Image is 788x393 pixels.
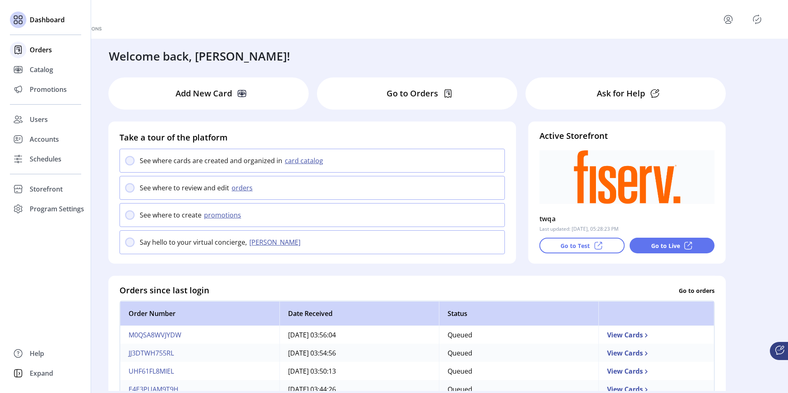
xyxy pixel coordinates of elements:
td: [DATE] 03:56:04 [279,326,439,344]
p: Go to Test [561,241,590,250]
h3: Welcome back, [PERSON_NAME]! [109,47,290,65]
p: Say hello to your virtual concierge, [140,237,247,247]
span: Help [30,349,44,358]
th: Status [439,301,598,326]
span: Catalog [30,65,53,75]
td: [DATE] 03:50:13 [279,362,439,380]
td: View Cards [598,326,714,344]
p: See where to create [140,210,202,220]
span: Program Settings [30,204,84,214]
td: Queued [439,326,598,344]
button: card catalog [282,156,328,166]
button: Publisher Panel [750,13,764,26]
span: Dashboard [30,15,65,25]
td: View Cards [598,344,714,362]
span: Expand [30,368,53,378]
td: Queued [439,362,598,380]
p: Go to orders [679,286,715,295]
span: Orders [30,45,52,55]
button: promotions [202,210,246,220]
p: Ask for Help [597,87,645,100]
p: See where to review and edit [140,183,229,193]
h4: Take a tour of the platform [120,131,505,144]
h4: Orders since last login [120,284,209,297]
p: Go to Live [651,241,680,250]
td: [DATE] 03:54:56 [279,344,439,362]
span: Promotions [30,84,67,94]
span: Schedules [30,154,61,164]
p: Go to Orders [387,87,438,100]
td: UHF61FL8MIEL [120,362,279,380]
button: [PERSON_NAME] [247,237,305,247]
button: orders [229,183,258,193]
span: Users [30,115,48,124]
p: Add New Card [176,87,232,100]
span: Accounts [30,134,59,144]
td: View Cards [598,362,714,380]
th: Order Number [120,301,279,326]
td: Queued [439,344,598,362]
td: JJ3DTWH755RL [120,344,279,362]
th: Date Received [279,301,439,326]
p: twqa [539,212,556,225]
p: Last updated: [DATE], 05:28:23 PM [539,225,619,233]
span: Storefront [30,184,63,194]
h4: Active Storefront [539,130,715,142]
button: menu [722,13,735,26]
p: See where cards are created and organized in [140,156,282,166]
td: M0QSA8WVJYDW [120,326,279,344]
